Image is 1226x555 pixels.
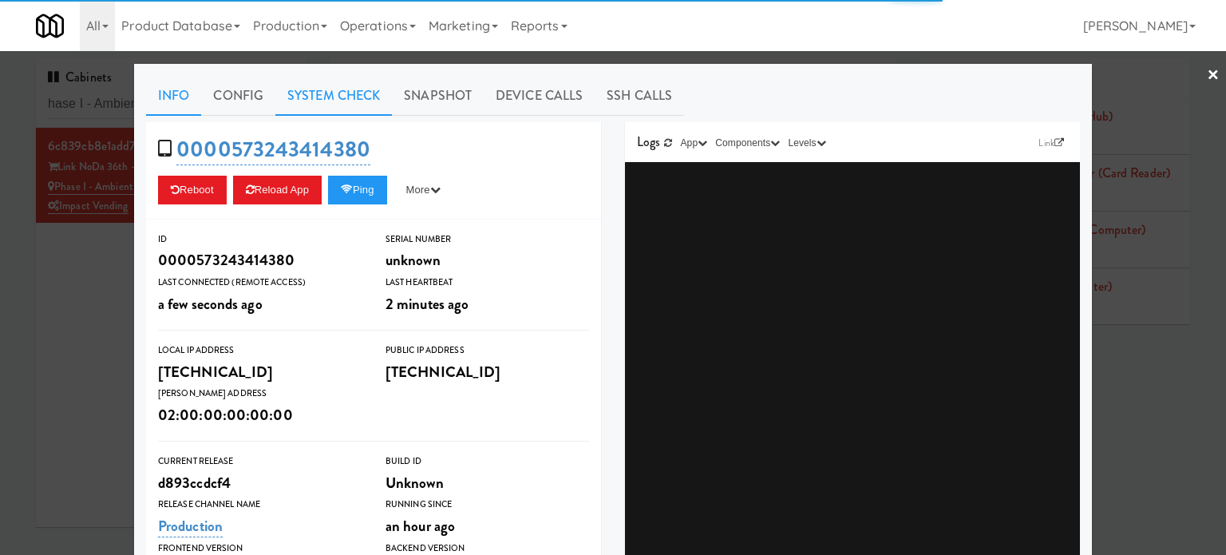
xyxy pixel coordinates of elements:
span: 2 minutes ago [386,293,469,315]
div: 0000573243414380 [158,247,362,274]
img: Micromart [36,12,64,40]
div: [TECHNICAL_ID] [386,359,589,386]
div: Running Since [386,497,589,513]
div: Serial Number [386,232,589,248]
a: SSH Calls [595,76,684,116]
div: [PERSON_NAME] Address [158,386,362,402]
a: × [1207,51,1220,101]
a: Link [1034,135,1068,151]
a: Info [146,76,201,116]
div: unknown [386,247,589,274]
span: Logs [637,133,660,151]
button: Levels [784,135,829,151]
div: Unknown [386,470,589,497]
a: Config [201,76,275,116]
button: Components [711,135,784,151]
div: 02:00:00:00:00:00 [158,402,362,429]
button: Reload App [233,176,322,204]
div: Release Channel Name [158,497,362,513]
span: an hour ago [386,515,455,537]
a: Production [158,515,223,537]
a: Device Calls [484,76,595,116]
div: Current Release [158,454,362,470]
div: Last Heartbeat [386,275,589,291]
div: Last Connected (Remote Access) [158,275,362,291]
div: Build Id [386,454,589,470]
button: Ping [328,176,387,204]
span: a few seconds ago [158,293,263,315]
button: More [394,176,453,204]
div: ID [158,232,362,248]
div: [TECHNICAL_ID] [158,359,362,386]
button: App [677,135,712,151]
button: Reboot [158,176,227,204]
a: 0000573243414380 [176,134,370,165]
a: System Check [275,76,392,116]
div: Public IP Address [386,343,589,359]
div: Local IP Address [158,343,362,359]
div: d893ccdcf4 [158,470,362,497]
a: Snapshot [392,76,484,116]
